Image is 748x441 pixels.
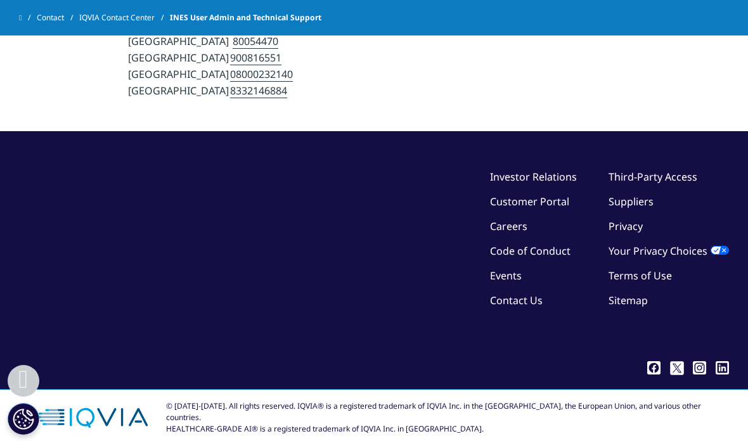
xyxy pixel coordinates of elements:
div: © [DATE]-[DATE]. All rights reserved. IQVIA® is a registered trademark of IQVIA Inc. in the [GEOG... [166,400,729,435]
a: Sitemap [609,293,648,307]
a: Customer Portal [490,195,569,208]
span: INES User Admin and Technical Support [170,6,321,29]
a: IQVIA Contact Center [79,6,170,29]
a: Investor Relations [490,170,577,184]
a: Careers [490,219,527,233]
td: [GEOGRAPHIC_DATA] [128,83,229,98]
a: Contact [37,6,79,29]
a: Terms of Use [609,269,672,283]
td: [GEOGRAPHIC_DATA] [128,50,229,65]
a: Your Privacy Choices [609,244,729,258]
td: [GEOGRAPHIC_DATA] [128,34,229,49]
a: Contact Us [490,293,543,307]
a: Privacy [609,219,643,233]
td: [GEOGRAPHIC_DATA] [128,67,229,82]
button: Cookies Settings [8,403,39,435]
a: Third-Party Access [609,170,697,184]
a: Code of Conduct [490,244,571,258]
a: Suppliers [609,195,654,208]
a: Events [490,269,522,283]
